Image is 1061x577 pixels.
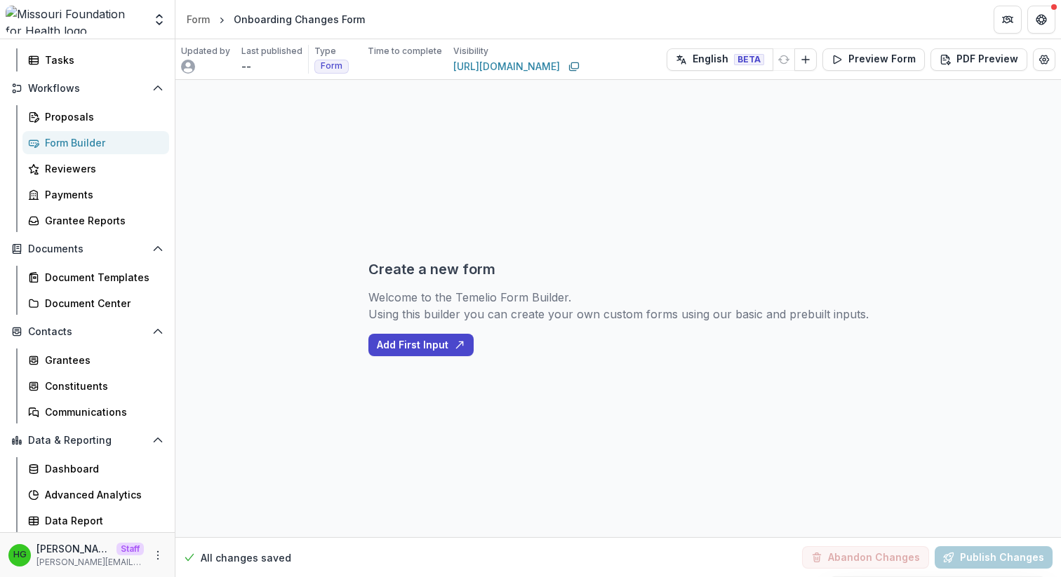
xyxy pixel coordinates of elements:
p: Updated by [181,45,230,57]
a: [URL][DOMAIN_NAME] [453,59,560,74]
a: Document Templates [22,266,169,289]
p: Visibility [453,45,488,57]
div: Data Report [45,513,158,528]
div: Grantee Reports [45,213,158,228]
span: Form [321,61,342,71]
button: Open Documents [6,238,169,260]
div: Grantees [45,353,158,367]
a: Document Center [22,292,169,315]
button: English BETA [667,48,773,71]
div: Document Center [45,296,158,311]
div: Form [187,12,210,27]
span: Data & Reporting [28,435,147,447]
button: Open entity switcher [149,6,169,34]
button: Get Help [1027,6,1055,34]
p: Time to complete [368,45,442,57]
span: Contacts [28,326,147,338]
img: Missouri Foundation for Health logo [6,6,144,34]
a: Reviewers [22,157,169,180]
button: Copy link [566,58,582,75]
button: Add First Input [368,334,474,356]
button: Partners [994,6,1022,34]
div: Constituents [45,379,158,393]
button: Open Workflows [6,77,169,100]
span: Workflows [28,83,147,95]
a: Advanced Analytics [22,483,169,506]
a: Payments [22,183,169,206]
a: Communications [22,400,169,423]
a: Form Builder [22,131,169,154]
button: Preview Form [822,48,925,71]
span: Documents [28,243,147,255]
button: Open Contacts [6,320,169,343]
div: Onboarding Changes Form [234,12,365,27]
p: Staff [116,543,144,555]
div: Reviewers [45,161,158,176]
p: Using this builder you can create your own custom forms using our basic and prebuilt inputs. [368,306,869,323]
a: Data Report [22,509,169,532]
a: Constituents [22,374,169,398]
div: Himanshu Gupta [13,550,27,559]
a: Form [181,9,215,29]
h3: Create a new form [368,261,495,278]
a: Tasks [22,48,169,72]
button: Publish Changes [935,546,1053,569]
a: Grantees [22,348,169,372]
p: All changes saved [201,550,291,565]
div: Form Builder [45,135,158,150]
nav: breadcrumb [181,9,371,29]
a: Grantee Reports [22,209,169,232]
svg: avatar [181,60,195,74]
div: Tasks [45,53,158,67]
button: Open Data & Reporting [6,429,169,452]
button: More [149,547,166,564]
p: -- [241,59,251,74]
div: Document Templates [45,270,158,285]
a: Proposals [22,105,169,128]
button: Add Language [794,48,817,71]
div: Proposals [45,109,158,124]
button: PDF Preview [930,48,1027,71]
p: [PERSON_NAME][EMAIL_ADDRESS][DOMAIN_NAME] [36,556,144,569]
div: Dashboard [45,461,158,476]
p: Last published [241,45,302,57]
button: Refresh Translation [773,48,795,71]
p: Welcome to the Temelio Form Builder. [368,289,869,306]
button: Abandon Changes [802,546,929,569]
div: Communications [45,405,158,419]
button: Edit Form Settings [1033,48,1055,71]
p: [PERSON_NAME] [36,541,111,556]
div: Advanced Analytics [45,487,158,502]
p: Type [314,45,336,57]
div: Payments [45,187,158,202]
a: Dashboard [22,457,169,480]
